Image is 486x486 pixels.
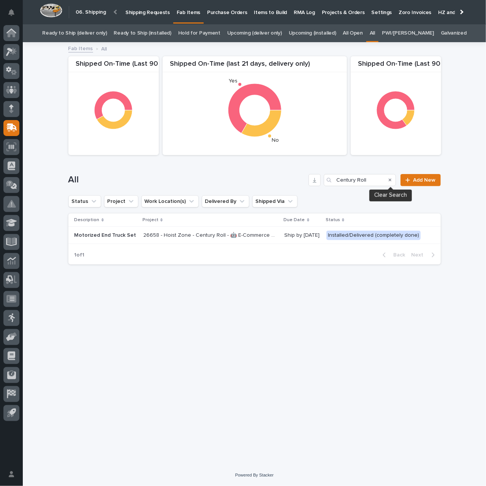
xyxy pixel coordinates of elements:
span: Back [389,252,405,258]
button: Project [104,195,138,207]
div: Shipped On-Time (last 21 days, delivery only) [163,60,347,73]
button: Shipped Via [252,195,298,207]
button: Notifications [3,5,19,21]
a: Powered By Stacker [235,473,274,477]
a: Ready to Ship (deliver only) [42,24,107,42]
h2: 06. Shipping [76,9,106,16]
div: Shipped On-Time (Last 90 Days, delivery only) [68,60,159,73]
img: Workspace Logo [40,3,62,17]
a: Upcoming (deliver only) [227,24,282,42]
a: Fab Items [68,44,93,52]
h1: All [68,174,306,185]
a: Add New [401,174,440,186]
input: Search [324,174,396,186]
a: Hold for Payment [178,24,220,42]
p: Due Date [284,216,305,224]
button: Delivered By [202,195,249,207]
button: Work Location(s) [141,195,199,207]
p: 26658 - Hoist Zone - Century Roll - 🤖 E-Commerce Custom Crane(s) [143,231,278,239]
text: Yes [229,78,237,84]
p: Ship by [DATE] [285,232,321,239]
a: Galvanized [441,24,467,42]
button: Status [68,195,101,207]
span: Next [412,252,428,258]
div: Installed/Delivered (completely done) [326,231,421,240]
text: No [272,138,279,143]
a: All [370,24,375,42]
p: Project [142,216,158,224]
p: Status [326,216,340,224]
p: Motorized End Truck Set [74,232,138,239]
div: Notifications [9,9,19,21]
p: Description [74,216,100,224]
a: All Open [343,24,363,42]
span: Add New [413,177,436,183]
button: Next [408,252,441,258]
p: All [101,44,107,52]
p: 1 of 1 [68,246,91,264]
div: Shipped On-Time (Last 90 days, installation only) [351,60,441,73]
a: Upcoming (installed) [289,24,336,42]
a: Ready to Ship (installed) [114,24,171,42]
tr: Motorized End Truck Set26658 - Hoist Zone - Century Roll - 🤖 E-Commerce Custom Crane(s)26658 - Ho... [68,227,441,244]
a: PWI/[PERSON_NAME] [382,24,434,42]
button: Back [377,252,408,258]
